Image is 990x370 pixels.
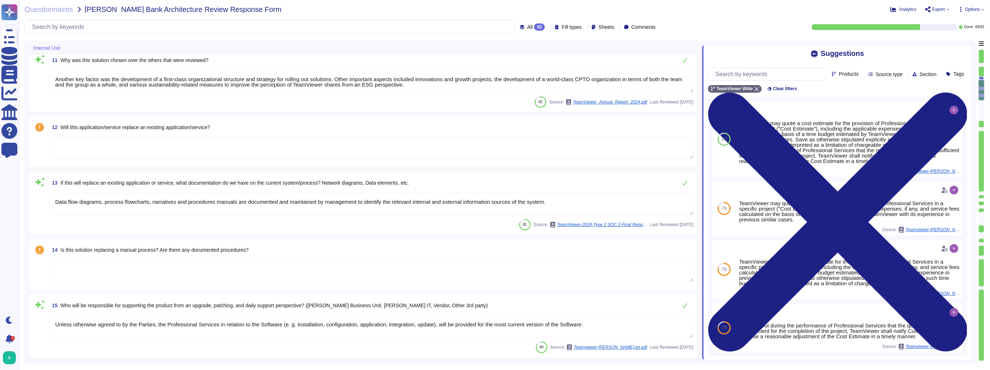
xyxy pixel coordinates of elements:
[562,25,582,30] span: Fill types
[61,57,209,63] span: Why was this solution chosen over the others that were reviewed?
[33,45,60,50] span: Internal Use
[3,351,16,364] img: user
[523,223,527,226] span: 81
[527,25,533,30] span: All
[932,7,945,12] span: Export
[49,316,693,338] textarea: Unless otherwise agreed to by the Parties, the Professional Services in relation to the Software ...
[722,326,727,330] span: 79
[549,99,647,105] span: Source:
[49,180,58,185] span: 13
[899,7,916,12] span: Analytics
[557,223,647,227] span: TeamViewer-2024-Type 2 SOC 2-Final Report.pdf
[61,124,210,130] span: Will this application/service replace an existing application/service?
[10,336,15,340] div: 1
[650,345,693,349] span: Last Reviewed [DATE]
[49,193,693,215] textarea: Data flow diagrams, process flowcharts, narratives and procedures manuals are documented and main...
[540,345,544,349] span: 84
[49,247,58,252] span: 14
[534,23,544,31] div: 92
[722,267,727,272] span: 79
[975,25,984,29] span: 69 / 92
[29,21,514,33] input: Search by keywords
[964,25,974,29] span: Done:
[722,206,727,211] span: 79
[650,223,693,227] span: Last Reviewed [DATE]
[539,100,543,104] span: 82
[599,25,614,30] span: Sheets
[61,303,488,308] span: Who will be responsible for supporting the product from an upgrade, patching, and daily support p...
[49,303,58,308] span: 15
[49,125,58,130] span: 12
[550,344,647,350] span: Source:
[574,345,647,349] span: Teamviewer-[PERSON_NAME].en.pdf
[49,70,693,93] textarea: Another key factor was the development of a first-class organizational structure and strategy for...
[49,58,58,63] span: 11
[890,6,916,12] button: Analytics
[650,100,693,104] span: Last Reviewed [DATE]
[950,186,958,194] img: user
[61,247,249,253] span: Is this solution replacing a manual process? Are there any documented procedures?
[631,25,656,30] span: Comments
[61,180,409,186] span: If this will replace an existing application or service, what documentation do we have on the cur...
[965,7,980,12] span: Options
[722,137,727,141] span: 80
[85,6,282,13] span: [PERSON_NAME] Bank Architecture Review Response Form
[950,308,958,317] img: user
[25,6,73,13] span: Questionnaires
[950,244,958,253] img: user
[712,68,826,80] input: Search by keywords
[1,350,21,366] button: user
[573,100,647,104] span: TeamViewer_Annual_Report_2024.pdf
[950,106,958,114] img: user
[534,222,647,228] span: Source:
